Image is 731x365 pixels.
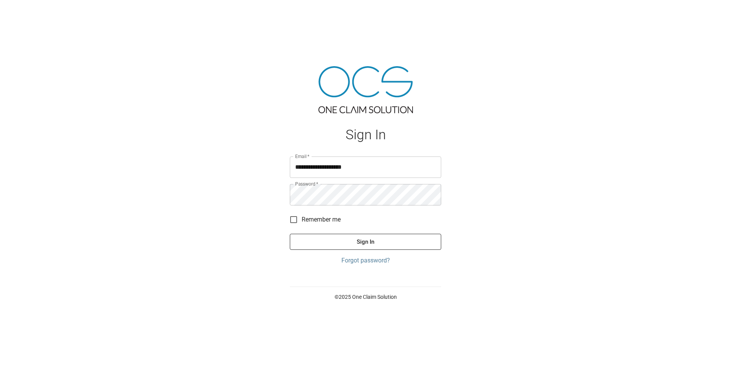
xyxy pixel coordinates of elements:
img: ocs-logo-tra.png [318,66,413,113]
a: Forgot password? [290,256,441,265]
img: ocs-logo-white-transparent.png [9,5,40,20]
span: Remember me [302,215,341,224]
button: Sign In [290,234,441,250]
label: Email [295,153,310,160]
label: Password [295,181,318,187]
p: © 2025 One Claim Solution [290,293,441,301]
h1: Sign In [290,127,441,143]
